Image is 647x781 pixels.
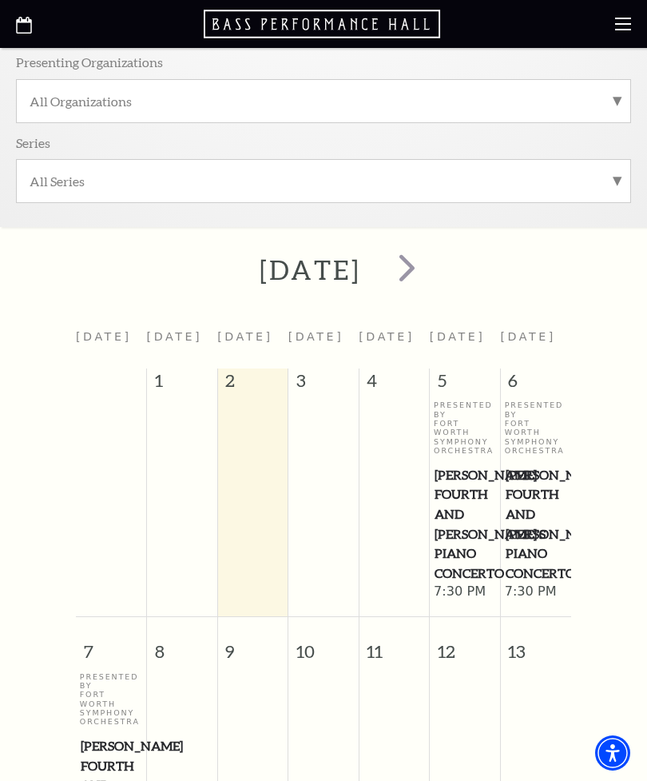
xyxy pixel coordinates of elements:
span: 6 [501,369,571,400]
button: next [375,242,434,299]
span: 7:30 PM [505,584,568,601]
span: 7 [76,617,146,672]
span: 2 [218,369,288,400]
span: 5 [430,369,500,400]
span: 3 [288,369,359,400]
span: 4 [359,369,430,400]
span: [DATE] [500,330,556,343]
p: Presented By Fort Worth Symphony Orchestra [434,400,496,455]
a: Open this option [204,8,443,40]
span: 7:30 PM [434,584,496,601]
th: [DATE] [76,321,147,369]
p: Presenting Organizations [16,54,163,70]
span: [DATE] [147,330,203,343]
span: [PERSON_NAME] Fourth and [PERSON_NAME]'s Piano Concerto [506,465,567,584]
p: Presented By Fort Worth Symphony Orchestra [505,400,568,455]
span: [DATE] [217,330,273,343]
h2: [DATE] [260,254,360,286]
span: 13 [501,617,571,672]
span: 8 [147,617,217,672]
span: [DATE] [359,330,415,343]
span: 9 [218,617,288,672]
label: All Series [30,173,617,189]
span: 12 [430,617,500,672]
span: [DATE] [288,330,344,343]
a: Open this option [16,13,32,36]
span: [PERSON_NAME] Fourth and [PERSON_NAME]'s Piano Concerto [435,465,495,584]
span: [DATE] [430,330,486,343]
p: Series [16,134,50,151]
label: All Organizations [30,93,617,110]
div: Accessibility Menu [595,735,630,771]
p: Presented By Fort Worth Symphony Orchestra [80,672,143,727]
span: 11 [359,617,430,672]
span: 1 [147,369,217,400]
span: 10 [288,617,359,672]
